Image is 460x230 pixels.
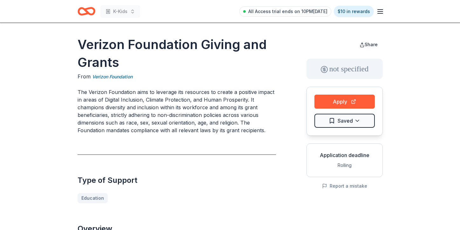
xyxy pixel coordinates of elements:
button: Share [354,38,383,51]
span: Share [365,42,378,47]
span: Saved [338,117,353,125]
div: From [78,73,276,81]
button: Apply [314,95,375,109]
h1: Verizon Foundation Giving and Grants [78,36,276,71]
button: K-Kids [100,5,140,18]
button: Saved [314,114,375,128]
a: All Access trial ends on 10PM[DATE] [239,6,331,17]
a: $10 in rewards [334,6,374,17]
div: not specified [306,59,383,79]
a: Verizon Foundation [92,73,133,81]
h2: Type of Support [78,175,276,185]
div: Rolling [312,162,377,169]
span: All Access trial ends on 10PM[DATE] [248,8,327,15]
a: Home [78,4,95,19]
span: K-Kids [113,8,127,15]
button: Report a mistake [322,182,367,190]
p: The Verizon Foundation aims to leverage its resources to create a positive impact in areas of Dig... [78,88,276,134]
a: Education [78,193,108,203]
div: Application deadline [312,151,377,159]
